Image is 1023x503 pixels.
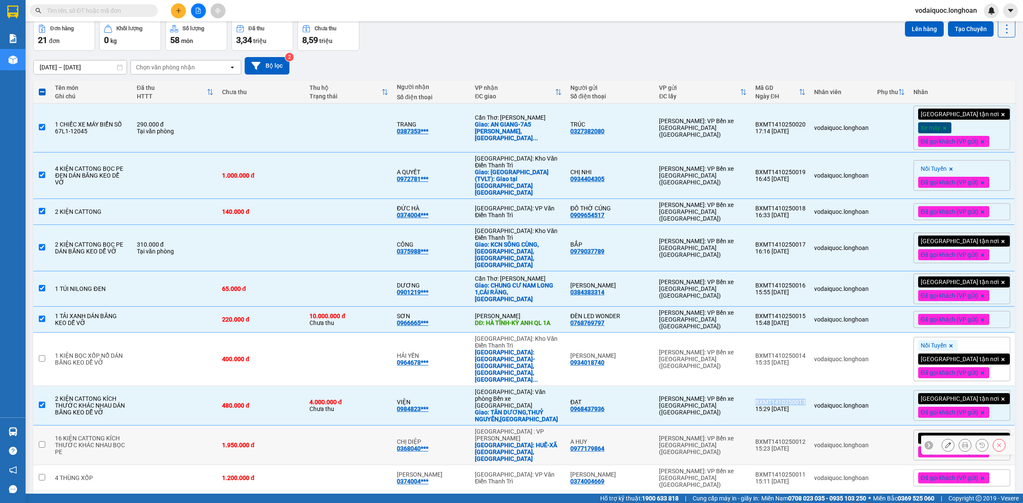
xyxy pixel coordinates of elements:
[941,494,942,503] span: |
[137,84,207,91] div: Đã thu
[570,212,604,218] div: 0909654517
[475,275,562,282] div: Cần Thơ: [PERSON_NAME]
[9,427,17,436] img: warehouse-icon
[475,282,562,302] div: Giao: CHUNG CƯ NAM LONG 1,CÁI RĂNG,CẦN THƠ
[475,114,562,121] div: Cần Thơ: [PERSON_NAME]
[755,248,806,255] div: 16:16 [DATE]
[948,21,994,37] button: Tạo Chuyến
[570,319,604,326] div: 0768769797
[570,438,650,445] div: A HUY
[195,8,201,14] span: file-add
[181,37,193,44] span: món
[570,478,604,485] div: 0374004669
[55,84,128,91] div: Tên món
[755,93,799,100] div: Ngày ĐH
[755,121,806,128] div: BXMT1410250020
[1003,3,1018,18] button: caret-down
[570,93,650,100] div: Số điện thoại
[814,316,869,323] div: vodaiquoc.longhoan
[182,26,204,32] div: Số lượng
[570,84,650,91] div: Người gửi
[570,248,604,255] div: 0979037789
[34,60,127,74] input: Select a date range.
[814,442,869,448] div: vodaiquoc.longhoan
[49,37,60,44] span: đơn
[137,241,214,248] div: 310.000 đ
[33,4,145,15] strong: PHIẾU DÁN LÊN HÀNG
[397,241,466,248] div: CÔNG
[475,121,562,141] div: Giao: AN GIANG-7A5 LÊ THỊ HỒNG GẤM,BÌNH KHÁNH.TP LONG XUYÊN
[921,124,940,132] span: Xe máy
[570,471,650,478] div: MINH KHANG
[222,285,301,292] div: 65.000 đ
[814,356,869,362] div: vodaiquoc.longhoan
[471,81,566,103] th: Toggle SortBy
[222,208,301,215] div: 140.000 đ
[873,81,909,103] th: Toggle SortBy
[685,494,686,503] span: |
[814,244,869,251] div: vodaiquoc.longhoan
[868,497,871,500] span: ⚪️
[137,93,207,100] div: HTTT
[755,438,806,445] div: BXMT1410250012
[913,89,1010,95] div: Nhãn
[921,178,978,186] span: Đã gọi khách (VP gửi)
[761,494,866,503] span: Miền Nam
[659,435,747,455] div: [PERSON_NAME]: VP Bến xe [GEOGRAPHIC_DATA] ([GEOGRAPHIC_DATA])
[659,309,747,330] div: [PERSON_NAME]: VP Bến xe [GEOGRAPHIC_DATA] ([GEOGRAPHIC_DATA])
[50,26,74,32] div: Đơn hàng
[755,84,799,91] div: Mã GD
[136,63,195,72] div: Chọn văn phòng nhận
[659,165,747,186] div: [PERSON_NAME]: VP Bến xe [GEOGRAPHIC_DATA] ([GEOGRAPHIC_DATA])
[659,238,747,258] div: [PERSON_NAME]: VP Bến xe [GEOGRAPHIC_DATA] ([GEOGRAPHIC_DATA])
[693,494,759,503] span: Cung cấp máy in - giấy in:
[921,110,999,118] span: [GEOGRAPHIC_DATA] tận nơi
[397,399,466,405] div: VIỆN
[755,128,806,135] div: 17:14 [DATE]
[921,474,978,482] span: Đã gọi khách (VP gửi)
[137,121,214,128] div: 290.000 đ
[38,35,47,45] span: 21
[55,313,128,326] div: 1 TẢI XANH DÁN BĂNG KEO DỄ VỠ
[570,313,650,319] div: ĐÈN LED WONDER
[211,3,225,18] button: aim
[119,40,135,48] strong: MST:
[908,5,984,16] span: vodaiquoc.longhoan
[55,208,128,215] div: 2 KIỆN CATTONG
[570,405,604,412] div: 0968437936
[222,316,301,323] div: 220.000 đ
[755,445,806,452] div: 15:23 [DATE]
[921,237,999,245] span: [GEOGRAPHIC_DATA] tận nơi
[898,495,934,502] strong: 0369 525 060
[755,169,806,175] div: BXMT1410250019
[570,128,604,135] div: 0327382080
[755,471,806,478] div: BXMT1410250011
[397,94,466,101] div: Số điện thoại
[475,409,562,423] div: Giao: TÂN DƯƠNG,THUỶ NGUYÊN,HẢI PHÒNG
[9,485,17,493] span: message
[55,121,128,135] div: 1 CHIẾC XE MÁY BIỂN SỐ 67L1-12045
[600,494,679,503] span: Hỗ trợ kỹ thuật:
[249,26,264,32] div: Đã thu
[66,29,118,60] span: CÔNG TY TNHH CHUYỂN PHÁT NHANH BẢO AN
[921,165,947,172] span: Nối Tuyến
[873,494,934,503] span: Miền Bắc
[921,448,978,456] span: Đã gọi khách (VP gửi)
[137,128,214,135] div: Tại văn phòng
[3,37,65,52] span: [PHONE_NUMBER]
[298,20,359,51] button: Chưa thu8,59 triệu
[570,289,604,296] div: 0384383314
[921,395,999,402] span: [GEOGRAPHIC_DATA] tận nơi
[137,248,214,255] div: Tại văn phòng
[35,8,41,14] span: search
[659,349,747,369] div: [PERSON_NAME]: VP Bến xe [GEOGRAPHIC_DATA] ([GEOGRAPHIC_DATA])
[55,241,128,255] div: 2 KIỆN CATTONG BỌC PE DÁN BĂNG KEO DỄ VỠ
[55,93,128,100] div: Ghi chú
[397,438,466,445] div: CHỊ DIỆP
[475,319,562,326] div: DĐ: HÀ TĨNH-KỲ ANH QL 1A
[55,352,128,366] div: 1 KIỆN BỌC XỐP NỔ DÁN BĂNG KEO DỄ VỠ
[533,135,538,141] span: ...
[921,251,978,259] span: Đã gọi khách (VP gửi)
[475,335,562,349] div: [GEOGRAPHIC_DATA]: Kho Văn Điển Thanh Trì
[570,241,650,248] div: BẮP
